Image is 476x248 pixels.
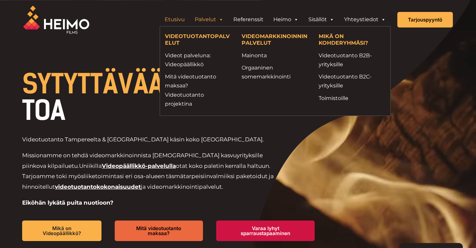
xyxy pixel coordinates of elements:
[160,13,190,26] a: Etusivu
[22,71,328,124] h1: VIDEOTUOTANTOA
[319,51,385,69] a: Videotuotanto B2B-yrityksille
[216,221,315,241] a: Varaa lyhyt sparraustapaaminen
[156,13,394,26] aside: Header Widget 1
[319,94,385,103] a: Toimistoille
[165,72,232,108] a: Mitä videotuotanto maksaa?Videotuotanto projektina
[190,13,228,26] a: Palvelut
[125,226,192,236] span: Mitä videotuotanto maksaa?
[242,63,308,81] a: Orgaaninen somemarkkinointi
[55,183,141,190] a: videotuotantokokonaisuudet
[79,163,102,169] span: Uniikilla
[165,51,232,69] a: Videot palveluna: Videopäällikkö
[397,12,453,27] a: Tarjouspyyntö
[319,33,385,47] h4: MIKÄ ON KOHDERYHMÄSI?
[339,13,391,26] a: Yhteystiedot
[141,183,223,190] span: ja videomarkkinointipalvelut.
[22,150,283,192] p: Missionamme on tehdä videomarkkinoinnista [DEMOGRAPHIC_DATA] kasvuyrityksille piinkova kilpailuetu.
[33,226,91,236] span: Mikä on Videopäällikkö?
[319,72,385,90] a: Videotuotanto B2C-yrityksille
[115,221,203,241] a: Mitä videotuotanto maksaa?
[23,6,89,34] img: Heimo Filmsin logo
[22,68,164,100] span: SYTYTTÄVÄÄ
[22,134,283,145] p: Videotuotanto Tampereelta & [GEOGRAPHIC_DATA] käsin koko [GEOGRAPHIC_DATA].
[22,221,101,241] a: Mikä on Videopäällikkö?
[22,173,274,190] span: valmiiksi paketoidut ja hinnoitellut
[268,13,303,26] a: Heimo
[165,33,232,47] h4: VIDEOTUOTANTOPALVELUT
[102,163,176,169] a: Videopäällikkö-palvelulla
[84,173,210,179] span: liiketoimintasi eri osa-alueen täsmätarpeisiin
[242,33,308,47] h4: VIDEOMARKKINOINNIN PALVELUT
[228,13,268,26] a: Referenssit
[22,199,113,206] strong: Eiköhän lykätä puita nuotioon?
[242,51,308,60] a: Mainonta
[227,226,304,236] span: Varaa lyhyt sparraustapaaminen
[303,13,339,26] a: Sisällöt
